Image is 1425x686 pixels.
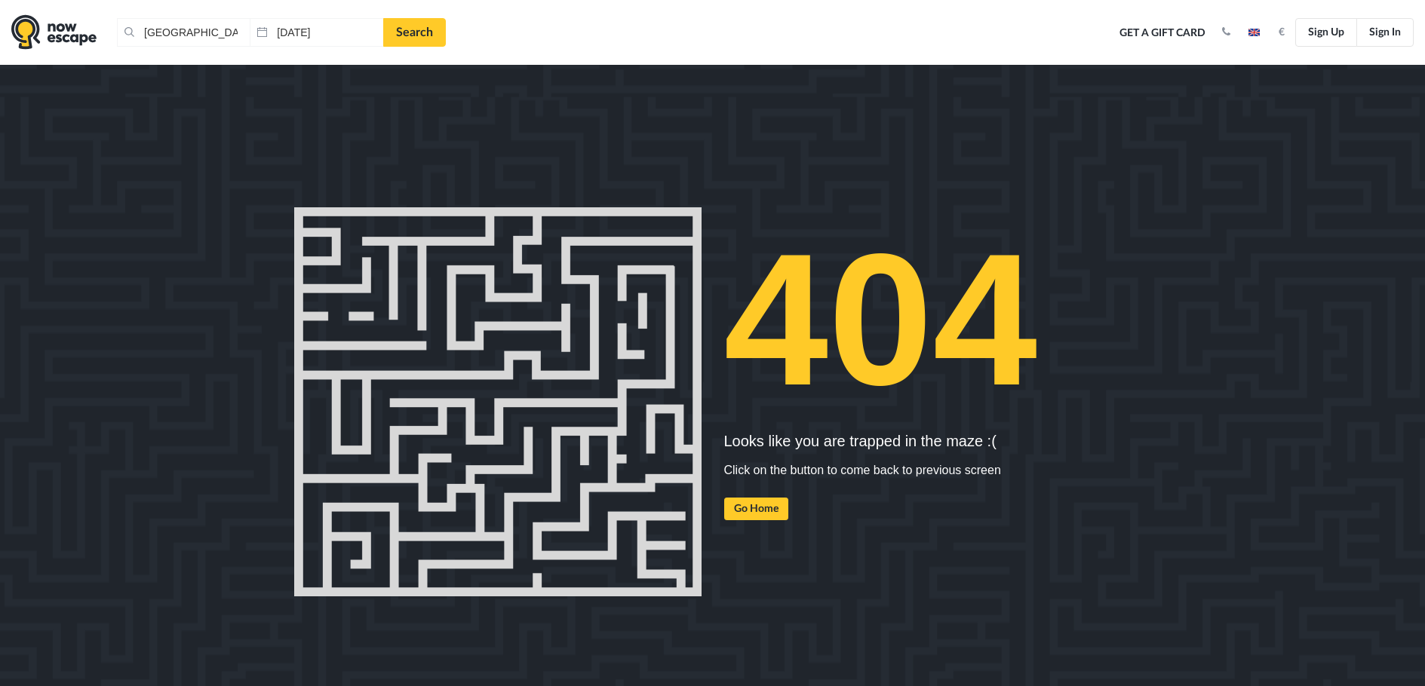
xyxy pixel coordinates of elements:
[1279,27,1285,38] strong: €
[1114,17,1211,50] a: Get a Gift Card
[1356,18,1414,47] a: Sign In
[117,18,250,47] input: Place or Room Name
[724,207,1132,433] h1: 404
[250,18,382,47] input: Date
[1248,29,1260,36] img: en.jpg
[1271,25,1292,40] button: €
[11,14,97,50] img: logo
[1295,18,1357,47] a: Sign Up
[724,433,1132,449] h5: Looks like you are trapped in the maze :(
[724,461,1132,479] p: Click on the button to come back to previous screen
[724,498,788,520] a: Go Home
[383,18,446,47] a: Search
